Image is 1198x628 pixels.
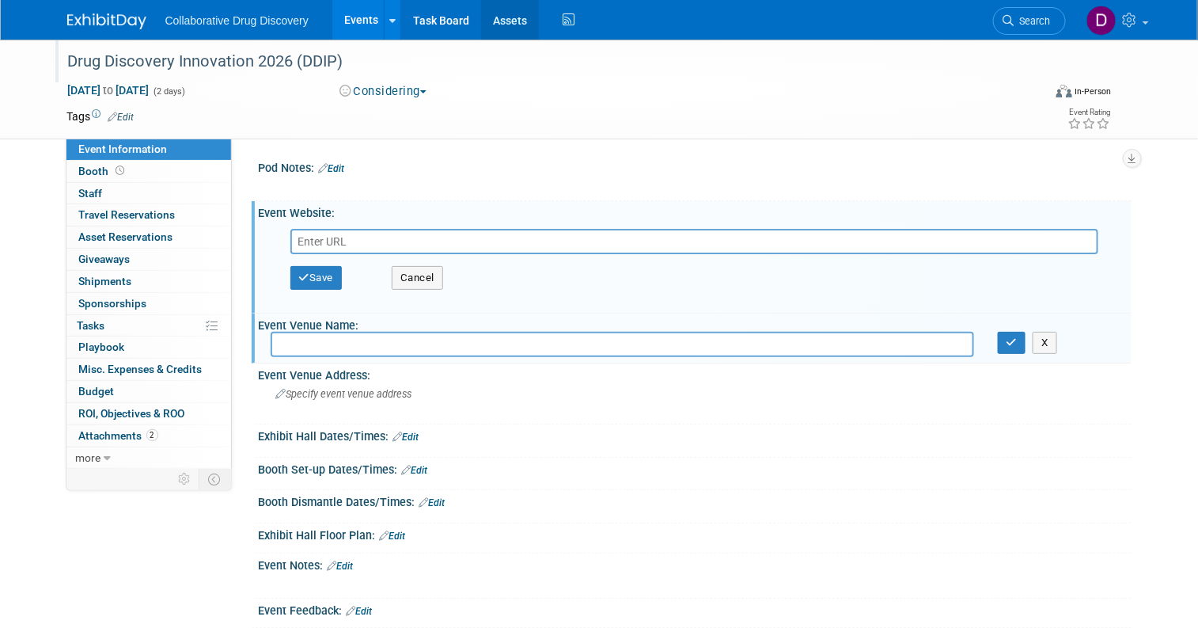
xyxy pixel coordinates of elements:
a: Edit [347,606,373,617]
td: Toggle Event Tabs [199,469,231,489]
img: ExhibitDay [67,13,146,29]
img: Daniel Castro [1086,6,1116,36]
span: ROI, Objectives & ROO [79,407,185,420]
span: Sponsorships [79,297,147,310]
a: Giveaways [66,249,231,270]
div: Event Rating [1068,108,1111,116]
span: Attachments [79,429,158,442]
a: Edit [402,465,428,476]
span: [DATE] [DATE] [67,83,150,97]
a: Misc. Expenses & Credits [66,359,231,380]
div: Event Feedback: [259,599,1132,619]
span: Shipments [79,275,132,287]
a: Event Information [66,139,231,160]
span: 2 [146,429,158,441]
div: Pod Notes: [259,156,1132,177]
span: Playbook [79,341,125,353]
a: Edit [419,497,445,508]
button: Considering [334,83,433,100]
div: Booth Set-up Dates/Times: [259,458,1132,478]
a: Edit [108,112,135,123]
span: Staff [79,187,103,200]
span: Travel Reservations [79,208,176,221]
span: to [101,84,116,97]
span: Budget [79,385,115,398]
span: more [76,451,101,464]
span: Tasks [78,319,105,332]
td: Personalize Event Tab Strip [172,469,199,489]
span: Asset Reservations [79,230,173,243]
a: Edit [319,163,345,174]
span: Collaborative Drug Discovery [165,14,309,27]
span: Search [1014,15,1051,27]
div: Event Notes: [259,554,1132,574]
a: Tasks [66,315,231,337]
div: Exhibit Hall Dates/Times: [259,424,1132,445]
div: Event Website: [259,201,1132,221]
span: Booth [79,165,128,177]
a: more [66,447,231,469]
a: Travel Reservations [66,204,231,226]
a: Attachments2 [66,425,231,447]
div: Event Format [957,82,1112,106]
span: Specify event venue address [276,388,412,400]
a: Booth [66,161,231,182]
a: Edit [328,561,354,572]
a: Edit [380,531,406,542]
span: Booth not reserved yet [113,165,128,177]
a: Edit [393,432,419,443]
span: Misc. Expenses & Credits [79,363,203,375]
a: Shipments [66,271,231,292]
a: Sponsorships [66,293,231,314]
div: Event Venue Name: [259,314,1132,333]
input: Enter URL [290,229,1099,254]
a: Budget [66,381,231,402]
span: Giveaways [79,253,131,265]
span: (2 days) [153,86,186,97]
a: ROI, Objectives & ROO [66,403,231,424]
a: Asset Reservations [66,226,231,248]
div: Exhibit Hall Floor Plan: [259,523,1132,544]
td: Tags [67,108,135,124]
div: Drug Discovery Innovation 2026 (DDIP) [63,48,1023,76]
button: X [1033,332,1057,354]
div: In-Person [1075,86,1112,97]
button: Save [290,266,343,290]
a: Search [993,7,1066,35]
a: Playbook [66,337,231,358]
div: Booth Dismantle Dates/Times: [259,490,1132,511]
img: Format-Inperson.png [1056,85,1072,97]
button: Cancel [392,266,443,290]
a: Staff [66,183,231,204]
span: Event Information [79,143,168,155]
div: Event Venue Address: [259,363,1132,383]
